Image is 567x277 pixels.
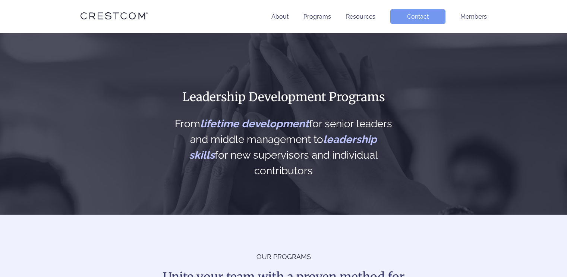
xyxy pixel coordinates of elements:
h1: Leadership Development Programs [172,89,395,105]
a: About [271,13,289,20]
a: Members [460,13,487,20]
p: OUR PROGRAMS [90,252,478,261]
span: lifetime development [200,118,309,130]
a: Programs [303,13,331,20]
h2: From for senior leaders and middle management to for new supervisors and individual contributors [172,116,395,179]
a: Resources [346,13,375,20]
a: Contact [390,9,445,24]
